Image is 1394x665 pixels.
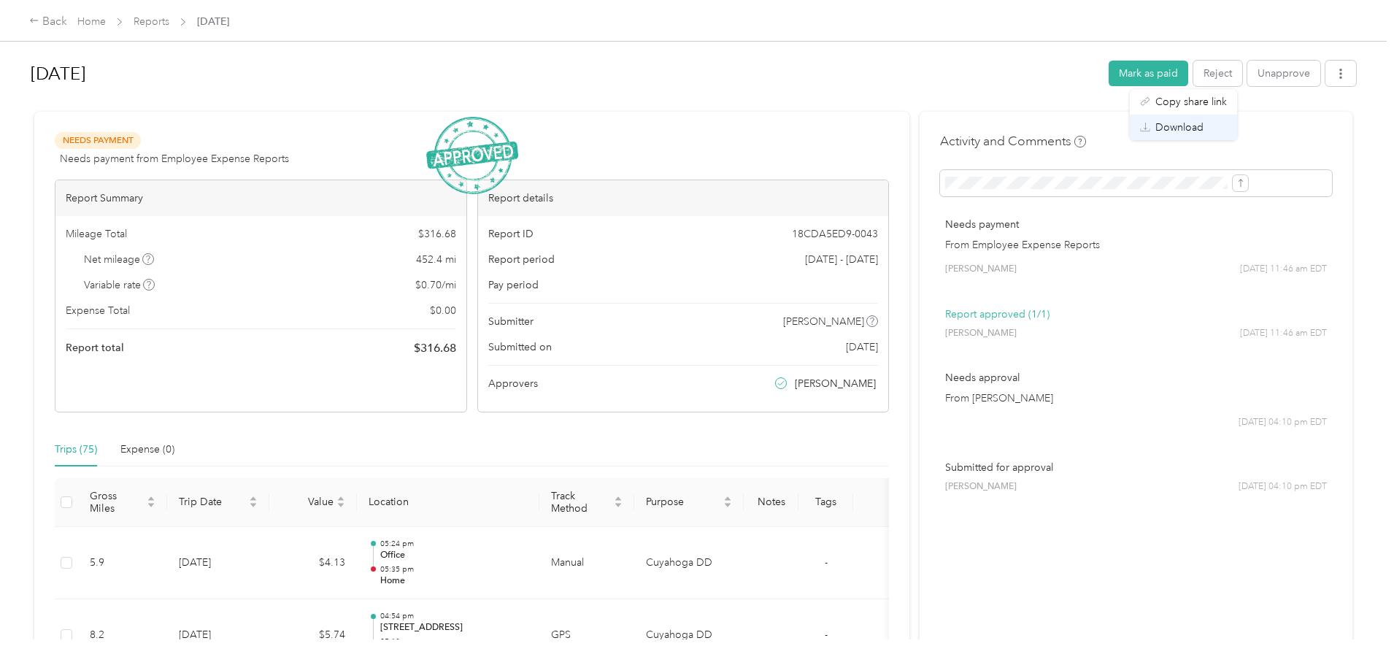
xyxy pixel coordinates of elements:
[539,527,634,600] td: Manual
[84,252,155,267] span: Net mileage
[634,527,744,600] td: Cuyahoga DD
[430,303,456,318] span: $ 0.00
[380,611,528,621] p: 04:54 pm
[66,303,130,318] span: Expense Total
[945,237,1327,253] p: From Employee Expense Reports
[488,226,534,242] span: Report ID
[66,340,124,355] span: Report total
[825,629,828,641] span: -
[415,277,456,293] span: $ 0.70 / mi
[120,442,174,458] div: Expense (0)
[269,478,357,527] th: Value
[723,501,732,510] span: caret-down
[945,327,1017,340] span: [PERSON_NAME]
[78,527,167,600] td: 5.9
[281,496,334,508] span: Value
[488,376,538,391] span: Approvers
[147,501,155,510] span: caret-down
[414,339,456,357] span: $ 316.68
[614,494,623,503] span: caret-up
[78,478,167,527] th: Gross Miles
[945,263,1017,276] span: [PERSON_NAME]
[488,277,539,293] span: Pay period
[90,490,144,515] span: Gross Miles
[488,252,555,267] span: Report period
[380,621,528,634] p: [STREET_ADDRESS]
[357,478,539,527] th: Location
[55,132,141,149] span: Needs Payment
[84,277,155,293] span: Variable rate
[1312,583,1394,665] iframe: Everlance-gr Chat Button Frame
[179,496,246,508] span: Trip Date
[945,307,1327,322] p: Report approved (1/1)
[380,564,528,574] p: 05:35 pm
[418,226,456,242] span: $ 316.68
[945,460,1327,475] p: Submitted for approval
[551,490,611,515] span: Track Method
[488,339,552,355] span: Submitted on
[1155,94,1227,109] span: Copy share link
[1109,61,1188,86] button: Mark as paid
[380,549,528,562] p: Office
[825,556,828,569] span: -
[1239,416,1327,429] span: [DATE] 04:10 pm EDT
[416,252,456,267] span: 452.4 mi
[29,13,67,31] div: Back
[646,496,720,508] span: Purpose
[167,478,269,527] th: Trip Date
[77,15,106,28] a: Home
[336,501,345,510] span: caret-down
[31,56,1098,91] h1: Jul 2025
[336,494,345,503] span: caret-up
[147,494,155,503] span: caret-up
[945,370,1327,385] p: Needs approval
[795,376,876,391] span: [PERSON_NAME]
[945,217,1327,232] p: Needs payment
[380,574,528,588] p: Home
[426,117,518,195] img: ApprovedStamp
[478,180,889,216] div: Report details
[723,494,732,503] span: caret-up
[60,151,289,166] span: Needs payment from Employee Expense Reports
[167,527,269,600] td: [DATE]
[805,252,878,267] span: [DATE] - [DATE]
[488,314,534,329] span: Submitter
[197,14,229,29] span: [DATE]
[66,226,127,242] span: Mileage Total
[945,391,1327,406] p: From [PERSON_NAME]
[134,15,169,28] a: Reports
[846,339,878,355] span: [DATE]
[55,442,97,458] div: Trips (75)
[614,501,623,510] span: caret-down
[798,478,853,527] th: Tags
[55,180,466,216] div: Report Summary
[1240,263,1327,276] span: [DATE] 11:46 am EDT
[380,539,528,549] p: 05:24 pm
[249,494,258,503] span: caret-up
[1240,327,1327,340] span: [DATE] 11:46 am EDT
[269,527,357,600] td: $4.13
[940,132,1086,150] h4: Activity and Comments
[1247,61,1320,86] button: Unapprove
[1155,120,1204,135] span: Download
[744,478,798,527] th: Notes
[539,478,634,527] th: Track Method
[634,478,744,527] th: Purpose
[783,314,864,329] span: [PERSON_NAME]
[1193,61,1242,86] button: Reject
[792,226,878,242] span: 18CDA5ED9-0043
[1239,480,1327,493] span: [DATE] 04:10 pm EDT
[945,480,1017,493] span: [PERSON_NAME]
[249,501,258,510] span: caret-down
[380,637,528,647] p: 05:13 pm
